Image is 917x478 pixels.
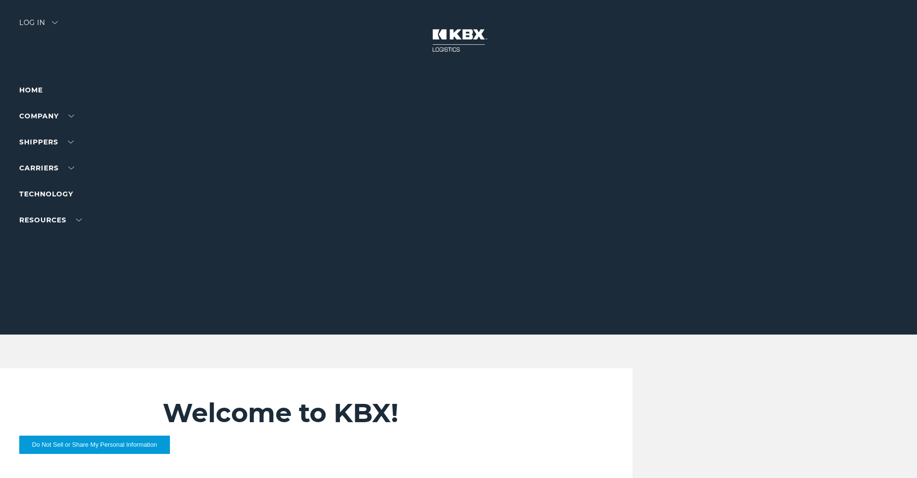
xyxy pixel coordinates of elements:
img: kbx logo [423,19,495,62]
button: Do Not Sell or Share My Personal Information [19,436,170,454]
img: arrow [52,21,58,24]
a: RESOURCES [19,216,82,224]
a: Carriers [19,164,74,172]
a: Home [19,86,43,94]
div: Log in [19,19,58,33]
a: Technology [19,190,73,198]
a: Company [19,112,74,120]
h2: Welcome to KBX! [163,397,575,429]
a: SHIPPERS [19,138,74,146]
